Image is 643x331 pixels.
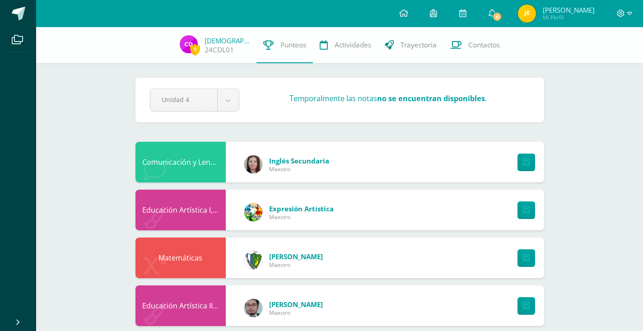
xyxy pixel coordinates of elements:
img: 8af0450cf43d44e38c4a1497329761f3.png [244,155,262,173]
span: [PERSON_NAME] [543,5,595,14]
span: Trayectoria [401,40,437,50]
span: Maestro [269,261,323,269]
strong: no se encuentran disponibles [377,93,485,103]
div: Educación Artística II, Artes Plásticas [135,285,226,326]
a: Trayectoria [378,27,443,63]
a: [DEMOGRAPHIC_DATA][PERSON_NAME] [205,36,250,45]
span: [PERSON_NAME] [269,252,323,261]
a: Actividades [313,27,378,63]
span: Inglés Secundaria [269,156,329,165]
div: Matemáticas [135,238,226,278]
img: 159e24a6ecedfdf8f489544946a573f0.png [244,203,262,221]
img: 5fac68162d5e1b6fbd390a6ac50e103d.png [244,299,262,317]
span: Expresión Artística [269,204,334,213]
img: 9fc6919c4ddf501a64a63e09c246e7e8.png [180,35,198,53]
a: Contactos [443,27,507,63]
span: Punteos [280,40,306,50]
span: Maestro [269,213,334,221]
a: Unidad 4 [150,89,239,111]
span: 6 [492,12,502,22]
span: Maestro [269,165,329,173]
h3: Temporalmente las notas . [289,93,487,103]
span: Actividades [335,40,371,50]
span: Maestro [269,309,323,317]
span: 1 [190,44,200,55]
span: Unidad 4 [162,89,206,110]
span: Mi Perfil [543,14,595,21]
img: 2aee2bd6fb6db27a1ed385a71e088303.png [518,5,536,23]
span: Contactos [468,40,500,50]
a: Punteos [256,27,313,63]
span: [PERSON_NAME] [269,300,323,309]
div: Comunicación y Lenguaje, Idioma Extranjero Inglés [135,142,226,182]
a: 24CDL01 [205,45,234,55]
img: d7d6d148f6dec277cbaab50fee73caa7.png [244,251,262,269]
div: Educación Artística I, Música y Danza [135,190,226,230]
